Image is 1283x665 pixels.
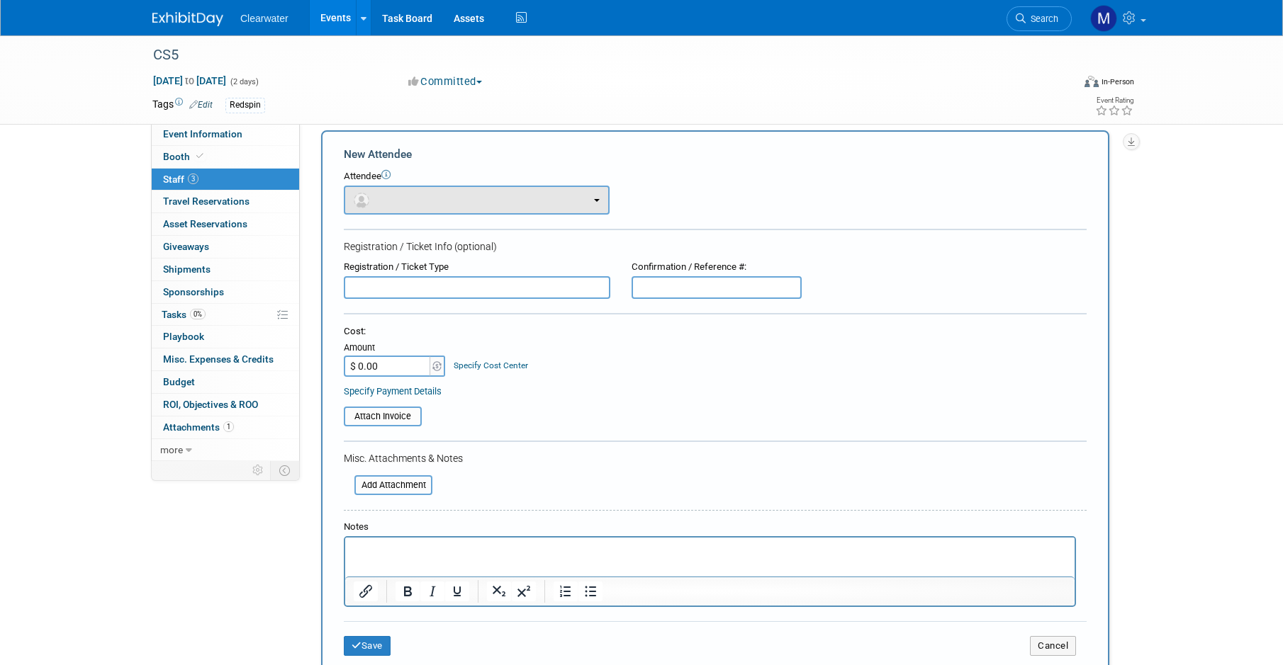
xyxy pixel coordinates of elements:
[225,98,265,113] div: Redspin
[632,261,802,274] div: Confirmation / Reference #:
[163,353,274,365] span: Misc. Expenses & Credits
[163,195,250,207] span: Travel Reservations
[345,538,1075,576] iframe: Rich Text Area
[445,581,469,601] button: Underline
[188,174,198,184] span: 3
[988,74,1134,95] div: Event Format
[163,399,258,410] span: ROI, Objectives & ROO
[223,421,234,432] span: 1
[344,147,1087,162] div: New Attendee
[271,461,300,479] td: Toggle Event Tabs
[189,100,213,110] a: Edit
[152,258,299,280] a: Shipments
[1007,6,1072,31] a: Search
[152,213,299,235] a: Asset Reservations
[183,75,196,86] span: to
[152,326,299,348] a: Playbook
[152,236,299,258] a: Giveaways
[163,241,209,252] span: Giveaways
[344,636,391,656] button: Save
[152,169,299,191] a: Staff3
[1085,76,1099,87] img: Format-Inperson.png
[152,146,299,168] a: Booth
[344,451,1087,465] div: Misc. Attachments & Notes
[344,239,1087,254] div: Registration / Ticket Info (optional)
[554,581,578,601] button: Numbered list
[454,360,528,370] a: Specify Cost Center
[190,309,206,319] span: 0%
[354,581,378,601] button: Insert/edit link
[240,13,288,24] span: Clearwater
[344,386,442,397] a: Specify Payment Details
[1101,76,1134,87] div: In-Person
[344,261,610,274] div: Registration / Ticket Type
[163,376,195,387] span: Budget
[163,286,224,297] span: Sponsorships
[152,394,299,416] a: ROI, Objectives & ROO
[512,581,536,601] button: Superscript
[163,263,211,275] span: Shipments
[344,325,1087,339] div: Cost:
[344,521,1076,534] div: Notes
[420,581,444,601] button: Italic
[152,281,299,303] a: Sponsorships
[163,128,242,140] span: Event Information
[152,191,299,212] a: Travel Reservations
[1095,97,1133,104] div: Event Rating
[152,74,227,87] span: [DATE] [DATE]
[403,74,488,89] button: Committed
[163,218,247,229] span: Asset Reservations
[163,151,206,162] span: Booth
[396,581,420,601] button: Bold
[1030,636,1076,656] button: Cancel
[246,461,271,479] td: Personalize Event Tab Strip
[152,371,299,393] a: Budget
[344,170,1087,183] div: Attendee
[152,348,299,370] a: Misc. Expenses & Credits
[152,97,213,113] td: Tags
[152,12,223,26] img: ExhibitDay
[152,123,299,145] a: Event Information
[152,439,299,461] a: more
[162,309,206,320] span: Tasks
[578,581,603,601] button: Bullet list
[229,77,259,86] span: (2 days)
[196,152,203,160] i: Booth reservation complete
[152,304,299,326] a: Tasks0%
[163,331,204,342] span: Playbook
[163,174,198,185] span: Staff
[1090,5,1117,32] img: Monica Pastor
[163,421,234,433] span: Attachments
[1026,13,1058,24] span: Search
[487,581,511,601] button: Subscript
[152,416,299,438] a: Attachments1
[344,341,447,356] div: Amount
[160,444,183,455] span: more
[148,42,1051,68] div: CS5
